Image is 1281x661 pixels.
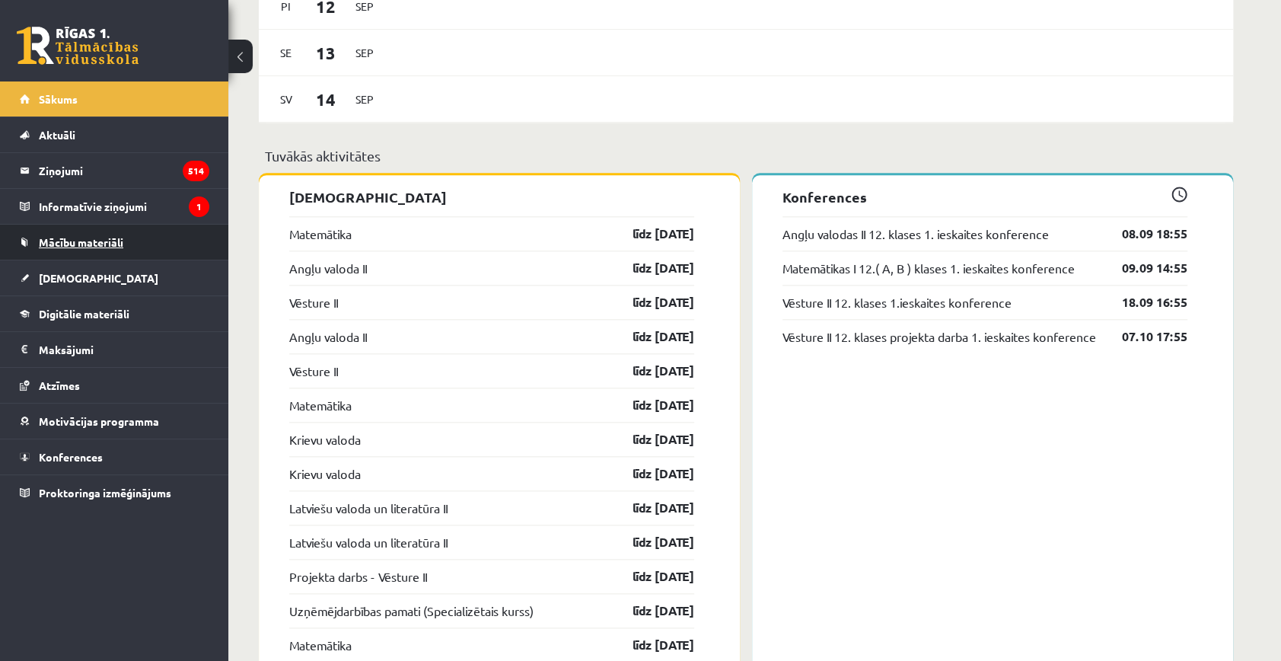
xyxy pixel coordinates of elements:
span: [DEMOGRAPHIC_DATA] [39,271,158,285]
a: 07.10 17:55 [1099,327,1187,346]
a: Krievu valoda [289,465,361,483]
span: Aktuāli [39,128,75,142]
span: Sep [349,41,381,65]
a: 09.09 14:55 [1099,259,1187,277]
a: Vēsture II 12. klases 1.ieskaites konference [782,293,1012,311]
a: Latviešu valoda un literatūra II [289,499,448,517]
a: 08.09 18:55 [1099,225,1187,243]
a: līdz [DATE] [606,533,694,551]
a: līdz [DATE] [606,567,694,586]
a: Maksājumi [20,332,209,367]
legend: Ziņojumi [39,153,209,188]
a: Mācību materiāli [20,225,209,260]
a: [DEMOGRAPHIC_DATA] [20,260,209,295]
a: Matemātikas I 12.( A, B ) klases 1. ieskaites konference [782,259,1075,277]
a: Angļu valodas II 12. klases 1. ieskaites konference [782,225,1049,243]
span: 13 [302,40,349,65]
a: Proktoringa izmēģinājums [20,475,209,510]
span: Sep [349,88,381,111]
span: Atzīmes [39,378,80,392]
a: līdz [DATE] [606,259,694,277]
a: Krievu valoda [289,430,361,449]
span: Mācību materiāli [39,235,123,249]
a: 18.09 16:55 [1099,293,1187,311]
a: līdz [DATE] [606,225,694,243]
span: Digitālie materiāli [39,307,129,321]
a: Aktuāli [20,117,209,152]
a: Angļu valoda II [289,259,367,277]
a: Ziņojumi514 [20,153,209,188]
a: Vēsture II 12. klases projekta darba 1. ieskaites konference [782,327,1096,346]
span: Konferences [39,450,103,464]
span: 14 [302,87,349,112]
a: līdz [DATE] [606,362,694,380]
span: Sv [270,88,302,111]
a: līdz [DATE] [606,396,694,414]
a: Konferences [20,439,209,474]
a: Matemātika [289,636,352,654]
span: Proktoringa izmēģinājums [39,486,171,500]
a: Angļu valoda II [289,327,367,346]
i: 514 [183,161,209,181]
a: līdz [DATE] [606,293,694,311]
a: Sākums [20,81,209,117]
a: līdz [DATE] [606,636,694,654]
p: Tuvākās aktivitātes [265,145,1227,166]
a: līdz [DATE] [606,327,694,346]
a: Atzīmes [20,368,209,403]
i: 1 [189,196,209,217]
a: līdz [DATE] [606,602,694,620]
span: Se [270,41,302,65]
a: Motivācijas programma [20,404,209,439]
a: Matemātika [289,225,352,243]
a: Digitālie materiāli [20,296,209,331]
a: Uzņēmējdarbības pamati (Specializētais kurss) [289,602,534,620]
span: Sākums [39,92,78,106]
a: Matemātika [289,396,352,414]
a: līdz [DATE] [606,430,694,449]
a: Projekta darbs - Vēsture II [289,567,427,586]
span: Motivācijas programma [39,414,159,428]
a: Vēsture II [289,362,338,380]
a: līdz [DATE] [606,499,694,517]
a: Informatīvie ziņojumi1 [20,189,209,224]
p: Konferences [782,187,1187,207]
legend: Maksājumi [39,332,209,367]
legend: Informatīvie ziņojumi [39,189,209,224]
a: Rīgas 1. Tālmācības vidusskola [17,27,139,65]
a: Vēsture II [289,293,338,311]
a: Latviešu valoda un literatūra II [289,533,448,551]
a: līdz [DATE] [606,465,694,483]
p: [DEMOGRAPHIC_DATA] [289,187,694,207]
